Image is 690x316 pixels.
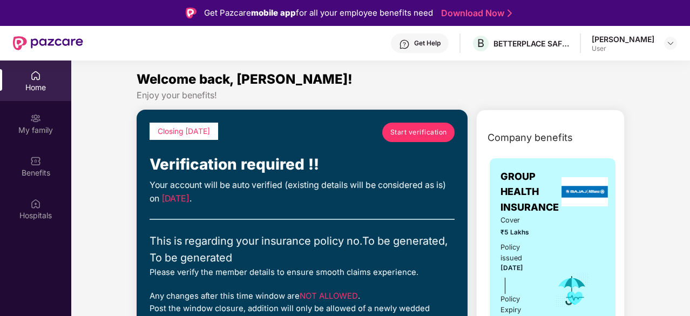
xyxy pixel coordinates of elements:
a: Download Now [441,8,509,19]
img: Stroke [508,8,512,19]
div: This is regarding your insurance policy no. To be generated, To be generated [150,233,455,266]
img: icon [554,273,590,308]
div: Enjoy your benefits! [137,90,625,101]
span: Company benefits [488,130,573,145]
span: NOT ALLOWED [300,291,358,301]
img: New Pazcare Logo [13,36,83,50]
div: Your account will be auto verified (existing details will be considered as is) on . [150,179,455,206]
div: Please verify the member details to ensure smooth claims experience. [150,266,455,279]
div: Verification required !! [150,153,455,177]
div: Get Help [414,39,441,48]
img: svg+xml;base64,PHN2ZyB3aWR0aD0iMjAiIGhlaWdodD0iMjAiIHZpZXdCb3g9IjAgMCAyMCAyMCIgZmlsbD0ibm9uZSIgeG... [30,113,41,124]
span: [DATE] [161,193,190,204]
img: svg+xml;base64,PHN2ZyBpZD0iSG9zcGl0YWxzIiB4bWxucz0iaHR0cDovL3d3dy53My5vcmcvMjAwMC9zdmciIHdpZHRoPS... [30,198,41,209]
div: Get Pazcare for all your employee benefits need [204,6,433,19]
span: [DATE] [500,264,523,272]
div: BETTERPLACE SAFETY SOLUTIONS PRIVATE LIMITED [493,38,569,49]
img: svg+xml;base64,PHN2ZyBpZD0iSGVscC0zMngzMiIgeG1sbnM9Imh0dHA6Ly93d3cudzMub3JnLzIwMDAvc3ZnIiB3aWR0aD... [399,39,410,50]
img: insurerLogo [562,177,608,206]
a: Start verification [382,123,455,142]
span: Start verification [390,127,447,137]
img: svg+xml;base64,PHN2ZyBpZD0iQmVuZWZpdHMiIHhtbG5zPSJodHRwOi8vd3d3LnczLm9yZy8yMDAwL3N2ZyIgd2lkdGg9Ij... [30,156,41,166]
span: GROUP HEALTH INSURANCE [500,169,559,215]
img: svg+xml;base64,PHN2ZyBpZD0iRHJvcGRvd24tMzJ4MzIiIHhtbG5zPSJodHRwOi8vd3d3LnczLm9yZy8yMDAwL3N2ZyIgd2... [666,39,675,48]
span: B [477,37,484,50]
span: Closing [DATE] [158,127,210,136]
img: svg+xml;base64,PHN2ZyBpZD0iSG9tZSIgeG1sbnM9Imh0dHA6Ly93d3cudzMub3JnLzIwMDAvc3ZnIiB3aWR0aD0iMjAiIG... [30,70,41,81]
div: User [592,44,654,53]
div: Policy issued [500,242,540,264]
span: ₹5 Lakhs [500,227,540,238]
img: Logo [186,8,197,18]
div: [PERSON_NAME] [592,34,654,44]
span: Welcome back, [PERSON_NAME]! [137,71,353,87]
strong: mobile app [251,8,296,18]
span: Cover [500,215,540,226]
div: Policy Expiry [500,294,540,315]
